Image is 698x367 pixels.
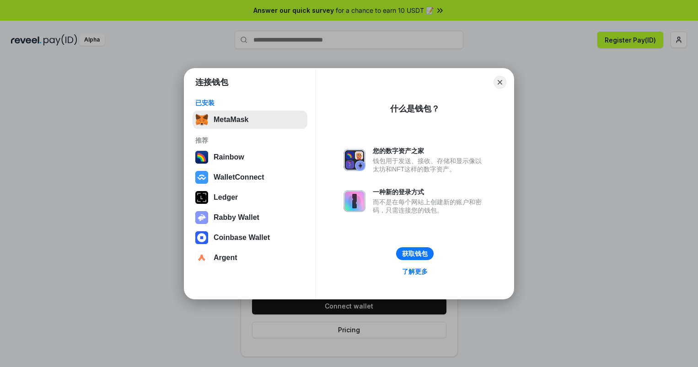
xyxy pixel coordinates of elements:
div: 了解更多 [402,267,428,276]
div: 钱包用于发送、接收、存储和显示像以太坊和NFT这样的数字资产。 [373,157,486,173]
div: 获取钱包 [402,250,428,258]
img: svg+xml,%3Csvg%20width%3D%2228%22%20height%3D%2228%22%20viewBox%3D%220%200%2028%2028%22%20fill%3D... [195,231,208,244]
div: 您的数字资产之家 [373,147,486,155]
img: svg+xml,%3Csvg%20xmlns%3D%22http%3A%2F%2Fwww.w3.org%2F2000%2Fsvg%22%20width%3D%2228%22%20height%3... [195,191,208,204]
button: MetaMask [193,111,307,129]
img: svg+xml,%3Csvg%20width%3D%22120%22%20height%3D%22120%22%20viewBox%3D%220%200%20120%20120%22%20fil... [195,151,208,164]
button: Ledger [193,188,307,207]
img: svg+xml,%3Csvg%20xmlns%3D%22http%3A%2F%2Fwww.w3.org%2F2000%2Fsvg%22%20fill%3D%22none%22%20viewBox... [195,211,208,224]
div: Ledger [214,193,238,202]
div: Rabby Wallet [214,213,259,222]
a: 了解更多 [397,266,433,277]
button: Coinbase Wallet [193,229,307,247]
div: 已安装 [195,99,305,107]
div: Coinbase Wallet [214,234,270,242]
img: svg+xml,%3Csvg%20fill%3D%22none%22%20height%3D%2233%22%20viewBox%3D%220%200%2035%2033%22%20width%... [195,113,208,126]
div: 什么是钱包？ [390,103,440,114]
div: 一种新的登录方式 [373,188,486,196]
img: svg+xml,%3Csvg%20width%3D%2228%22%20height%3D%2228%22%20viewBox%3D%220%200%2028%2028%22%20fill%3D... [195,171,208,184]
div: Rainbow [214,153,244,161]
button: WalletConnect [193,168,307,186]
h1: 连接钱包 [195,77,228,88]
img: svg+xml,%3Csvg%20width%3D%2228%22%20height%3D%2228%22%20viewBox%3D%220%200%2028%2028%22%20fill%3D... [195,251,208,264]
div: Argent [214,254,237,262]
div: WalletConnect [214,173,264,181]
div: MetaMask [214,116,248,124]
img: svg+xml,%3Csvg%20xmlns%3D%22http%3A%2F%2Fwww.w3.org%2F2000%2Fsvg%22%20fill%3D%22none%22%20viewBox... [344,190,365,212]
div: 而不是在每个网站上创建新的账户和密码，只需连接您的钱包。 [373,198,486,214]
div: 推荐 [195,136,305,144]
button: Rabby Wallet [193,208,307,227]
button: 获取钱包 [396,247,434,260]
button: Close [494,76,506,89]
img: svg+xml,%3Csvg%20xmlns%3D%22http%3A%2F%2Fwww.w3.org%2F2000%2Fsvg%22%20fill%3D%22none%22%20viewBox... [344,149,365,171]
button: Argent [193,249,307,267]
button: Rainbow [193,148,307,166]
